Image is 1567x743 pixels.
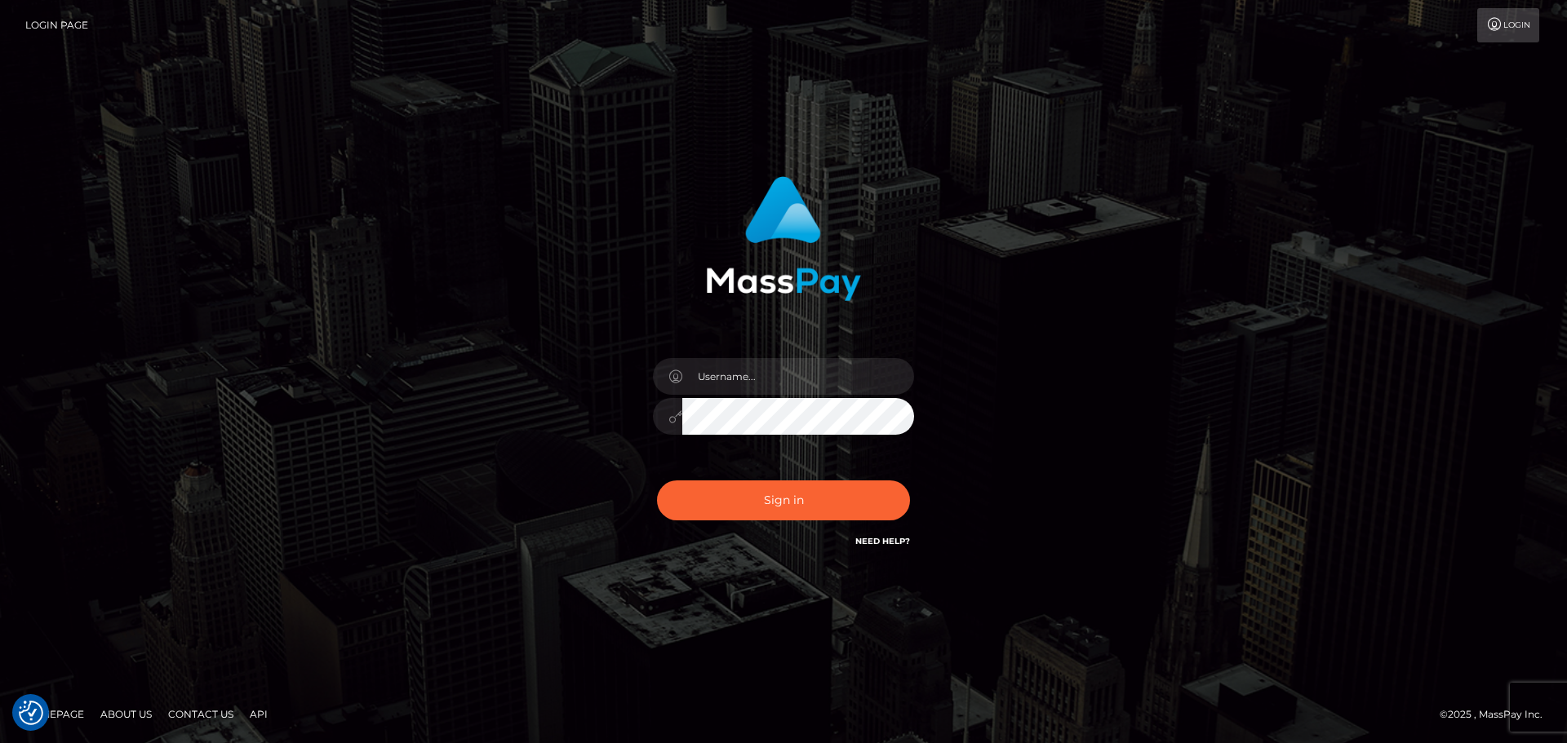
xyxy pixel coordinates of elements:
[682,358,914,395] input: Username...
[19,701,43,725] img: Revisit consent button
[18,701,91,727] a: Homepage
[162,701,240,727] a: Contact Us
[94,701,158,727] a: About Us
[19,701,43,725] button: Consent Preferences
[243,701,274,727] a: API
[25,8,88,42] a: Login Page
[855,536,910,546] a: Need Help?
[657,480,910,520] button: Sign in
[1477,8,1539,42] a: Login
[1440,705,1555,723] div: © 2025 , MassPay Inc.
[706,176,861,301] img: MassPay Login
